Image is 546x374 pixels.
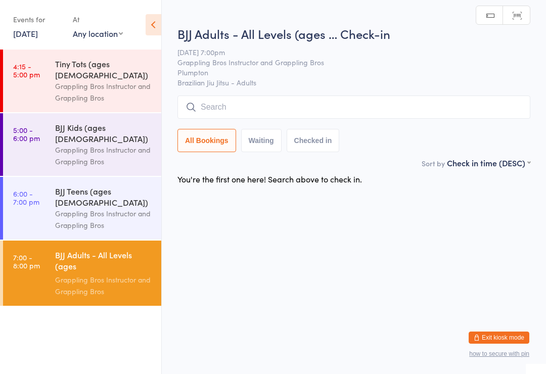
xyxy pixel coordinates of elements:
[55,122,153,144] div: BJJ Kids (ages [DEMOGRAPHIC_DATA])
[177,67,515,77] span: Plumpton
[3,113,161,176] a: 5:00 -6:00 pmBJJ Kids (ages [DEMOGRAPHIC_DATA])Grappling Bros Instructor and Grappling Bros
[447,157,530,168] div: Check in time (DESC)
[177,96,530,119] input: Search
[55,249,153,274] div: BJJ Adults - All Levels (ages [DEMOGRAPHIC_DATA]+)
[177,77,530,87] span: Brazilian Jiu Jitsu - Adults
[55,80,153,104] div: Grappling Bros Instructor and Grappling Bros
[287,129,340,152] button: Checked in
[3,177,161,240] a: 6:00 -7:00 pmBJJ Teens (ages [DEMOGRAPHIC_DATA])Grappling Bros Instructor and Grappling Bros
[73,11,123,28] div: At
[73,28,123,39] div: Any location
[13,28,38,39] a: [DATE]
[177,57,515,67] span: Grappling Bros Instructor and Grappling Bros
[241,129,282,152] button: Waiting
[177,173,362,184] div: You're the first one here! Search above to check in.
[13,126,40,142] time: 5:00 - 6:00 pm
[177,25,530,42] h2: BJJ Adults - All Levels (ages … Check-in
[55,208,153,231] div: Grappling Bros Instructor and Grappling Bros
[3,241,161,306] a: 7:00 -8:00 pmBJJ Adults - All Levels (ages [DEMOGRAPHIC_DATA]+)Grappling Bros Instructor and Grap...
[55,185,153,208] div: BJJ Teens (ages [DEMOGRAPHIC_DATA])
[177,47,515,57] span: [DATE] 7:00pm
[13,11,63,28] div: Events for
[13,190,39,206] time: 6:00 - 7:00 pm
[469,332,529,344] button: Exit kiosk mode
[13,253,40,269] time: 7:00 - 8:00 pm
[177,129,236,152] button: All Bookings
[3,50,161,112] a: 4:15 -5:00 pmTiny Tots (ages [DEMOGRAPHIC_DATA])Grappling Bros Instructor and Grappling Bros
[13,62,40,78] time: 4:15 - 5:00 pm
[469,350,529,357] button: how to secure with pin
[422,158,445,168] label: Sort by
[55,274,153,297] div: Grappling Bros Instructor and Grappling Bros
[55,144,153,167] div: Grappling Bros Instructor and Grappling Bros
[55,58,153,80] div: Tiny Tots (ages [DEMOGRAPHIC_DATA])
